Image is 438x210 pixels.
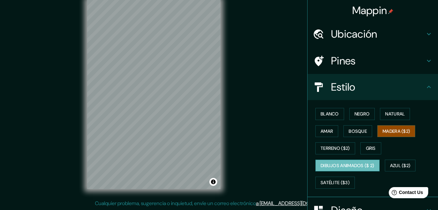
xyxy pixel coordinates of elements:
[349,127,367,135] font: Bosque
[308,74,438,100] div: Estilo
[349,108,375,120] button: Negro
[343,125,372,137] button: Bosque
[366,144,376,152] font: Gris
[380,184,431,203] iframe: Help widget launcher
[385,160,416,172] button: Azul ($2)
[315,125,338,137] button: Amar
[321,162,374,170] font: Dibujos animados ($ 2)
[352,4,387,17] font: Mappin
[331,54,425,67] h4: Pines
[383,127,410,135] font: Madera ($2)
[256,200,340,207] a: a [EMAIL_ADDRESS][DOMAIN_NAME]
[321,144,350,152] font: Terreno ($2)
[331,80,425,94] h4: Estilo
[308,48,438,74] div: Pines
[377,125,415,137] button: Madera ($2)
[380,108,410,120] button: Natural
[355,110,370,118] font: Negro
[390,162,411,170] font: Azul ($2)
[209,178,217,186] button: Alternar atribución
[321,179,350,187] font: Satélite ($3)
[321,127,333,135] font: Amar
[315,108,344,120] button: Blanco
[331,27,425,41] h4: Ubicación
[315,177,355,189] button: Satélite ($3)
[315,142,355,154] button: Terreno ($2)
[321,110,339,118] font: Blanco
[95,200,341,207] p: Cualquier problema, sugerencia o inquietud, envíe un correo electrónico .
[315,160,380,172] button: Dibujos animados ($ 2)
[360,142,381,154] button: Gris
[385,110,405,118] font: Natural
[308,21,438,47] div: Ubicación
[388,9,393,14] img: pin-icon.png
